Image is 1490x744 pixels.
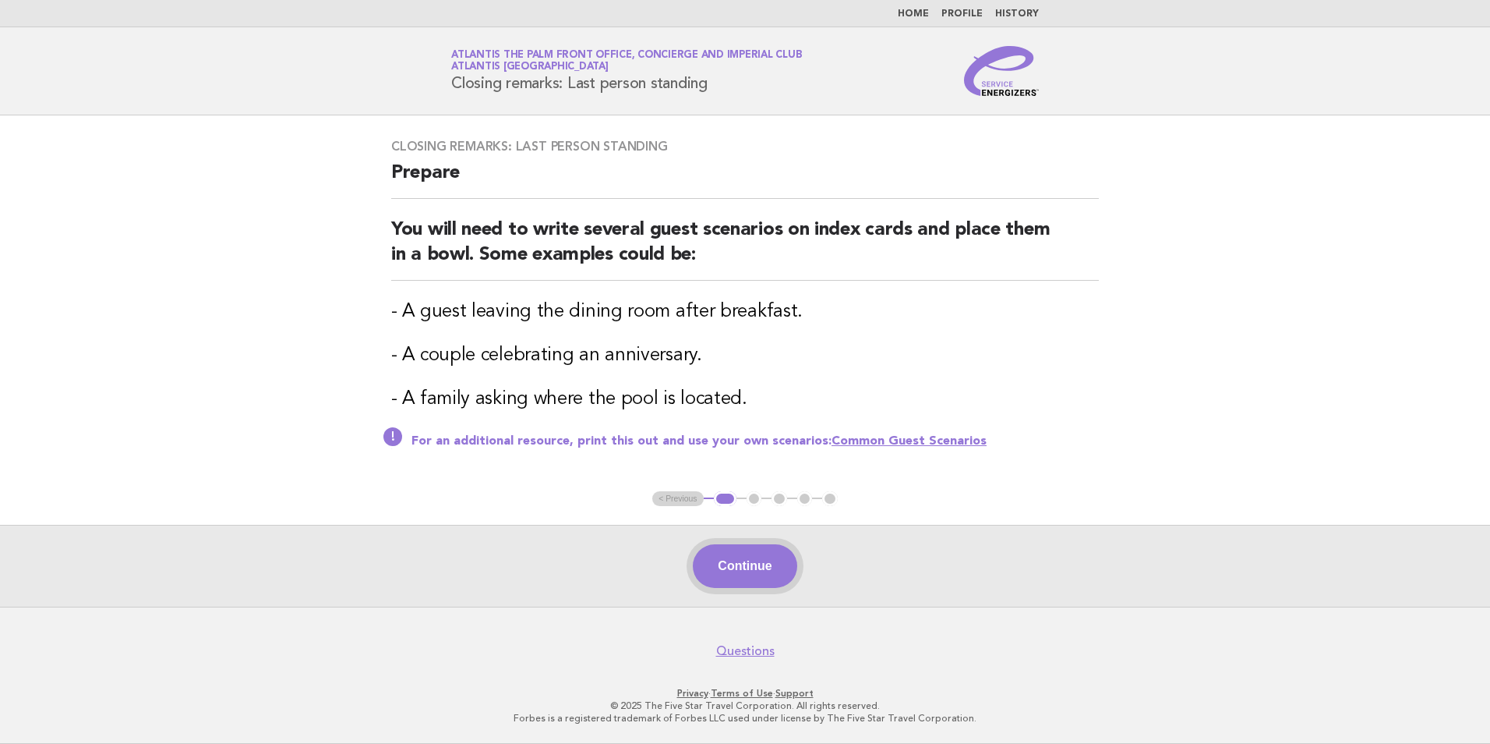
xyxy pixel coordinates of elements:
[391,387,1099,412] h3: - A family asking where the pool is located.
[391,161,1099,199] h2: Prepare
[964,46,1039,96] img: Service Energizers
[693,544,796,588] button: Continue
[268,700,1222,712] p: © 2025 The Five Star Travel Corporation. All rights reserved.
[411,434,1099,449] p: For an additional resource, print this out and use your own scenarios:
[391,139,1099,154] h3: Closing remarks: Last person standing
[451,50,802,72] a: Atlantis The Palm Front Office, Concierge and Imperial ClubAtlantis [GEOGRAPHIC_DATA]
[451,62,609,73] span: Atlantis [GEOGRAPHIC_DATA]
[711,688,773,699] a: Terms of Use
[714,491,736,507] button: 1
[941,9,983,19] a: Profile
[716,643,775,659] a: Questions
[832,435,987,448] a: Common Guest Scenarios
[268,687,1222,700] p: · ·
[995,9,1039,19] a: History
[268,712,1222,725] p: Forbes is a registered trademark of Forbes LLC used under license by The Five Star Travel Corpora...
[898,9,929,19] a: Home
[391,343,1099,368] h3: - A couple celebrating an anniversary.
[391,218,1099,281] h2: You will need to write several guest scenarios on index cards and place them in a bowl. Some exam...
[391,299,1099,324] h3: - A guest leaving the dining room after breakfast.
[677,688,708,699] a: Privacy
[775,688,814,699] a: Support
[451,51,802,91] h1: Closing remarks: Last person standing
